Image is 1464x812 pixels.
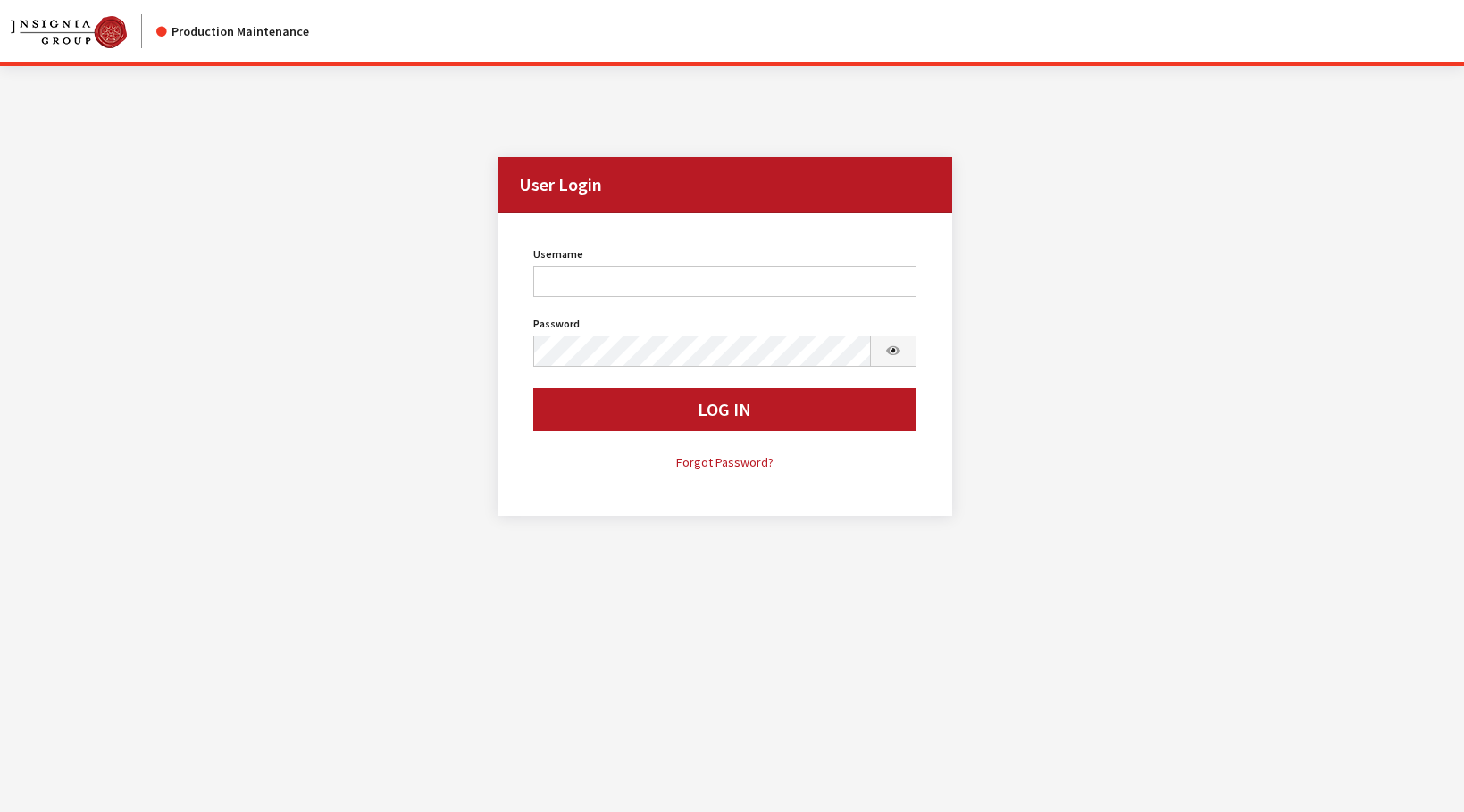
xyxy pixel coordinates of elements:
a: Insignia Group logo [11,14,156,48]
label: Username [533,246,583,262]
button: Show Password [870,336,916,367]
div: Production Maintenance [156,22,309,41]
img: Catalog Maintenance [11,16,127,48]
button: Log In [533,388,916,431]
label: Password [533,316,580,332]
h2: User Login [498,157,952,213]
a: Forgot Password? [533,452,916,473]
